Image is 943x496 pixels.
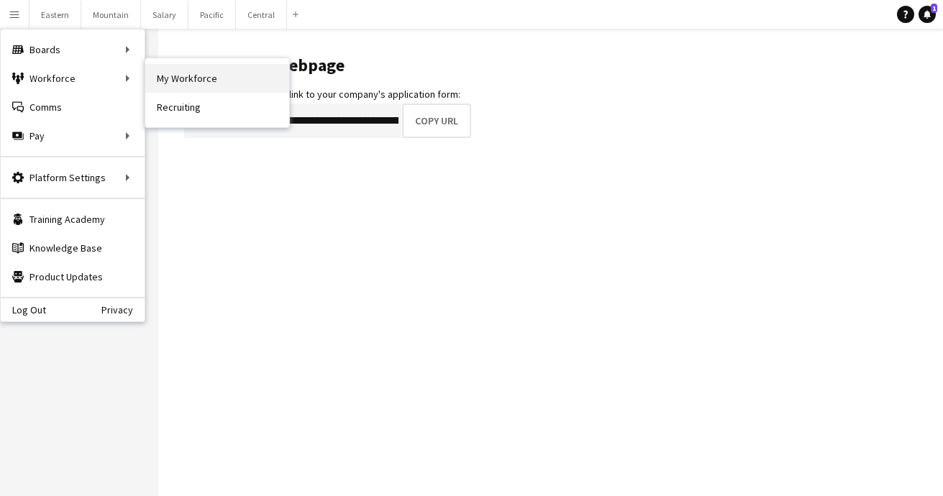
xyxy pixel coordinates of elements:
[101,304,145,316] a: Privacy
[1,121,145,150] div: Pay
[1,262,145,291] a: Product Updates
[29,1,81,29] button: Eastern
[145,64,289,93] a: My Workforce
[1,234,145,262] a: Knowledge Base
[1,304,46,316] a: Log Out
[1,93,145,121] a: Comms
[1,205,145,234] a: Training Academy
[1,35,145,64] div: Boards
[183,88,471,101] div: Copy this URL to share a link to your company's application form:
[1,163,145,192] div: Platform Settings
[141,1,188,29] button: Salary
[236,1,287,29] button: Central
[81,1,141,29] button: Mountain
[1,64,145,93] div: Workforce
[919,6,936,23] a: 1
[145,93,289,121] a: Recruiting
[183,55,471,76] h1: Application webpage
[188,1,236,29] button: Pacific
[931,4,937,13] span: 1
[402,104,471,138] button: Copy URL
